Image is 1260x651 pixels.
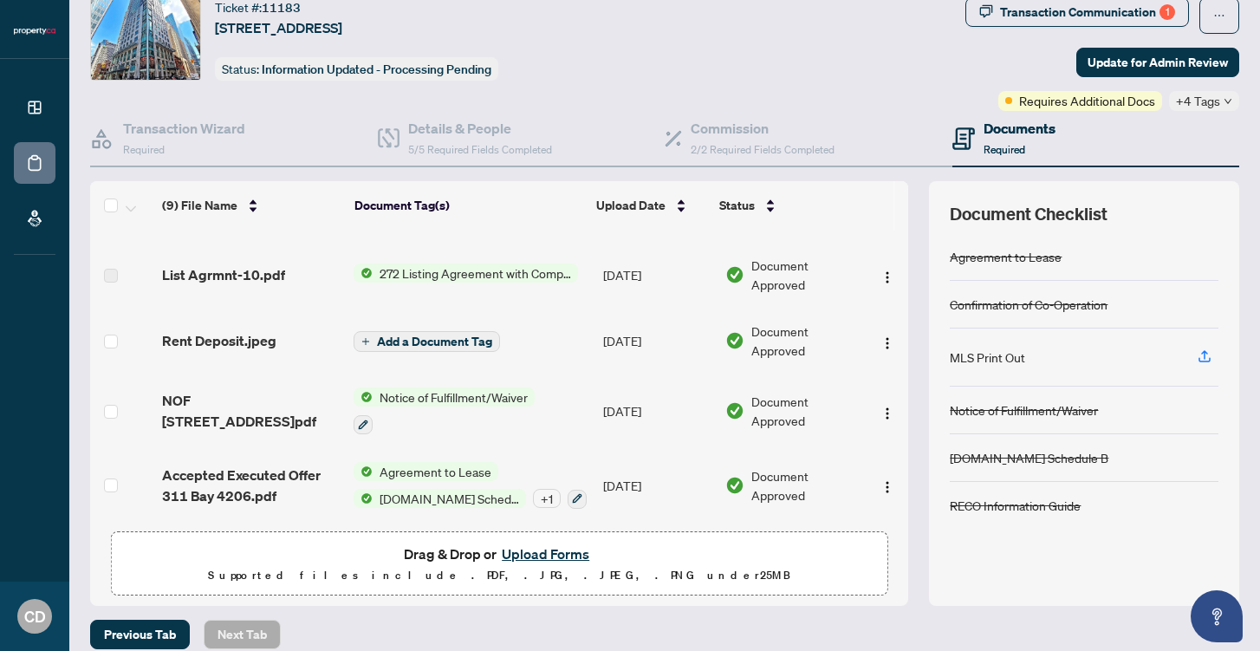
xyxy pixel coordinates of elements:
button: Logo [874,327,901,355]
div: Agreement to Lease [950,247,1062,266]
span: Update for Admin Review [1088,49,1228,76]
img: logo [14,26,55,36]
span: Status [719,196,755,215]
button: Upload Forms [497,543,594,565]
span: Document Approved [751,256,860,294]
div: Notice of Fulfillment/Waiver [950,400,1098,420]
th: Status [712,181,861,230]
span: Drag & Drop orUpload FormsSupported files include .PDF, .JPG, .JPEG, .PNG under25MB [112,532,887,596]
img: Status Icon [354,462,373,481]
span: (9) File Name [162,196,237,215]
span: Drag & Drop or [404,543,594,565]
th: Upload Date [589,181,712,230]
div: Status: [215,57,498,81]
span: Required [123,143,165,156]
img: Document Status [725,331,744,350]
img: Logo [880,407,894,420]
button: Status IconNotice of Fulfillment/Waiver [354,387,535,434]
span: Accepted Executed Offer 311 Bay 4206.pdf [162,465,341,506]
img: Document Status [725,265,744,284]
img: Logo [880,270,894,284]
div: [DOMAIN_NAME] Schedule B [950,448,1108,467]
h4: Commission [691,118,835,139]
img: Document Status [725,401,744,420]
button: Logo [874,261,901,289]
span: Add a Document Tag [377,335,492,348]
span: Requires Additional Docs [1019,91,1155,110]
div: 1 [1159,4,1175,20]
img: Status Icon [354,489,373,508]
span: List Agrmnt-10.pdf [162,264,285,285]
button: Logo [874,472,901,499]
img: Status Icon [354,264,373,283]
span: [DOMAIN_NAME] Schedule B [373,489,526,508]
button: Logo [874,397,901,425]
span: Rent Deposit.jpeg [162,330,276,351]
span: 5/5 Required Fields Completed [408,143,552,156]
span: Required [984,143,1025,156]
img: Logo [880,336,894,350]
button: Update for Admin Review [1076,48,1239,77]
span: +4 Tags [1176,91,1220,111]
div: RECO Information Guide [950,496,1081,515]
p: Supported files include .PDF, .JPG, .JPEG, .PNG under 25 MB [122,565,876,586]
div: + 1 [533,489,561,508]
button: Add a Document Tag [354,331,500,352]
span: Document Checklist [950,202,1107,226]
div: Confirmation of Co-Operation [950,295,1107,314]
h4: Transaction Wizard [123,118,245,139]
th: (9) File Name [155,181,348,230]
td: [DATE] [596,308,718,374]
span: down [1224,97,1232,106]
img: Document Status [725,476,744,495]
img: Logo [880,480,894,494]
h4: Documents [984,118,1055,139]
h4: Details & People [408,118,552,139]
div: MLS Print Out [950,348,1025,367]
td: [DATE] [596,374,718,448]
th: Document Tag(s) [347,181,588,230]
span: plus [361,337,370,346]
span: Agreement to Lease [373,462,498,481]
span: ellipsis [1213,10,1225,22]
span: [STREET_ADDRESS] [215,17,342,38]
button: Status IconAgreement to LeaseStatus Icon[DOMAIN_NAME] Schedule B+1 [354,462,587,509]
span: CD [24,604,46,628]
span: Document Approved [751,322,860,360]
span: NOF [STREET_ADDRESS]pdf [162,390,341,432]
td: [DATE] [596,242,718,308]
td: [DATE] [596,448,718,523]
span: 272 Listing Agreement with Company Schedule A [373,264,578,283]
span: Notice of Fulfillment/Waiver [373,387,535,407]
img: Status Icon [354,387,373,407]
span: Information Updated - Processing Pending [262,62,491,77]
span: Previous Tab [104,621,176,648]
span: 2/2 Required Fields Completed [691,143,835,156]
button: Add a Document Tag [354,330,500,353]
span: Upload Date [596,196,666,215]
span: Document Approved [751,392,860,430]
button: Open asap [1191,590,1243,642]
button: Previous Tab [90,620,190,649]
button: Status Icon272 Listing Agreement with Company Schedule A [354,264,578,283]
button: Next Tab [204,620,281,649]
span: Document Approved [751,466,860,505]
